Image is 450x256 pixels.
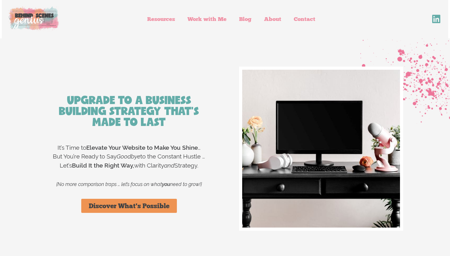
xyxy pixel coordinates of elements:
[60,153,205,169] span: to the Constant Hustle … Let’s with Clarity
[174,162,198,169] span: Strategy.
[287,12,322,26] a: Contact
[86,144,198,151] strong: Elevate Your Website to Make You Shine
[162,181,170,187] b: you
[89,203,169,209] span: Discover What's Possible
[72,12,391,26] nav: Menu
[56,181,162,187] span: {No more comparison traps … let’s focus on what
[141,12,181,26] a: Resources
[233,12,258,26] a: Blog
[170,181,202,187] span: need to grow!}
[50,95,208,128] h2: Upgrade to a Business Building Strategy That's Made to Last
[164,162,174,169] span: and
[258,12,287,26] a: About
[181,12,233,26] a: Work with Me
[53,144,201,160] span: It’s Time to … But You’re Ready to Say
[81,199,177,213] a: Discover What's Possible
[72,162,134,169] strong: Build It the Right Way,
[117,153,140,160] span: Goodbye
